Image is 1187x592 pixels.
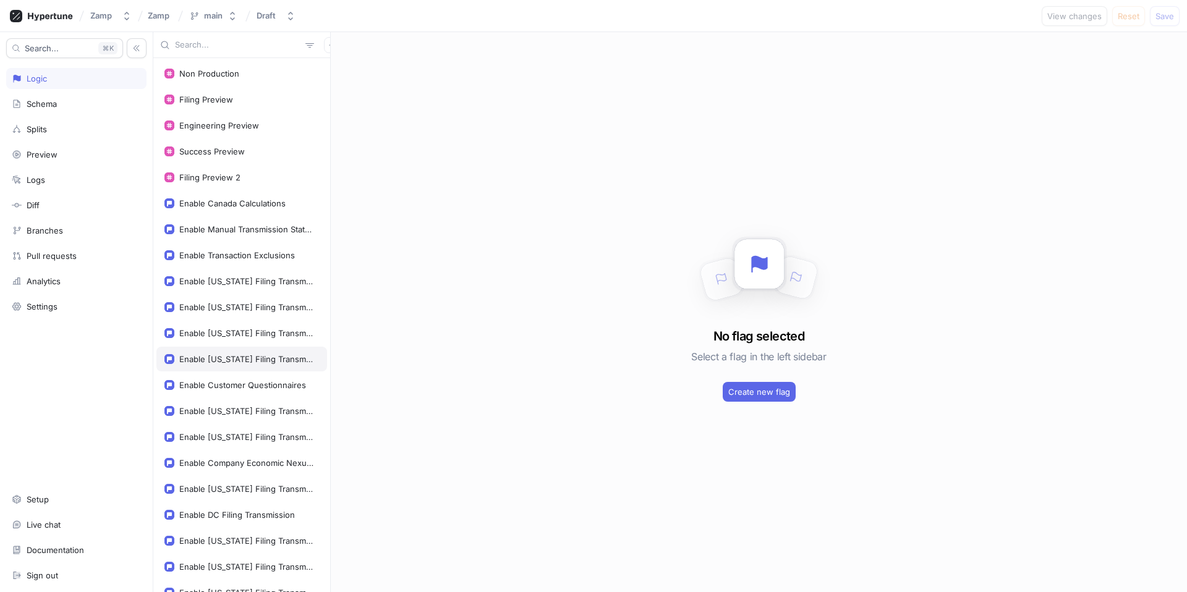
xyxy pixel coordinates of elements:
button: Reset [1112,6,1145,26]
button: Search...K [6,38,123,58]
button: Save [1150,6,1180,26]
div: Non Production [179,69,239,78]
div: Enable [US_STATE] Filing Transmission [179,406,314,416]
div: Zamp [90,11,112,21]
a: Documentation [6,539,147,560]
div: Enable Customer Questionnaires [179,380,306,390]
div: Enable [US_STATE] Filing Transmission [179,328,314,338]
div: Enable [US_STATE] Filing Transmission [179,302,314,312]
span: Zamp [148,11,169,20]
input: Search... [175,39,300,51]
span: Search... [25,44,59,52]
div: Enable [US_STATE] Filing Transmission [179,276,314,286]
div: Logs [27,175,45,185]
span: Create new flag [728,388,790,395]
button: Create new flag [723,382,796,402]
div: Pull requests [27,251,77,261]
button: Zamp [85,6,137,26]
span: Save [1155,12,1174,20]
div: Logic [27,74,47,83]
button: main [184,6,242,26]
div: Enable DC Filing Transmission [179,510,295,520]
div: Setup [27,494,49,504]
div: Sign out [27,570,58,580]
div: Enable [US_STATE] Filing Transmission [179,432,314,442]
div: Analytics [27,276,61,286]
div: Enable Company Economic Nexus Report [179,458,314,468]
div: Splits [27,124,47,134]
div: Engineering Preview [179,121,259,130]
div: Enable [US_STATE] Filing Transmission [179,536,314,546]
button: Draft [252,6,300,26]
div: Branches [27,226,63,235]
div: Schema [27,99,57,109]
div: Settings [27,302,57,311]
div: Draft [257,11,276,21]
div: Filing Preview [179,95,233,104]
div: K [98,42,117,54]
div: Enable [US_STATE] Filing Transmission [179,562,314,572]
div: Enable Transaction Exclusions [179,250,295,260]
div: Live chat [27,520,61,530]
div: Preview [27,150,57,159]
div: Enable [US_STATE] Filing Transmission [179,354,314,364]
div: Documentation [27,545,84,555]
span: Reset [1118,12,1139,20]
div: Enable [US_STATE] Filing Transmission [179,484,314,494]
div: Enable Canada Calculations [179,198,286,208]
div: main [204,11,223,21]
div: Filing Preview 2 [179,172,240,182]
h5: Select a flag in the left sidebar [691,345,826,368]
h3: No flag selected [713,327,804,345]
div: Success Preview [179,146,245,156]
div: Diff [27,200,40,210]
button: View changes [1042,6,1107,26]
span: View changes [1047,12,1102,20]
div: Enable Manual Transmission Status Update [179,224,314,234]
